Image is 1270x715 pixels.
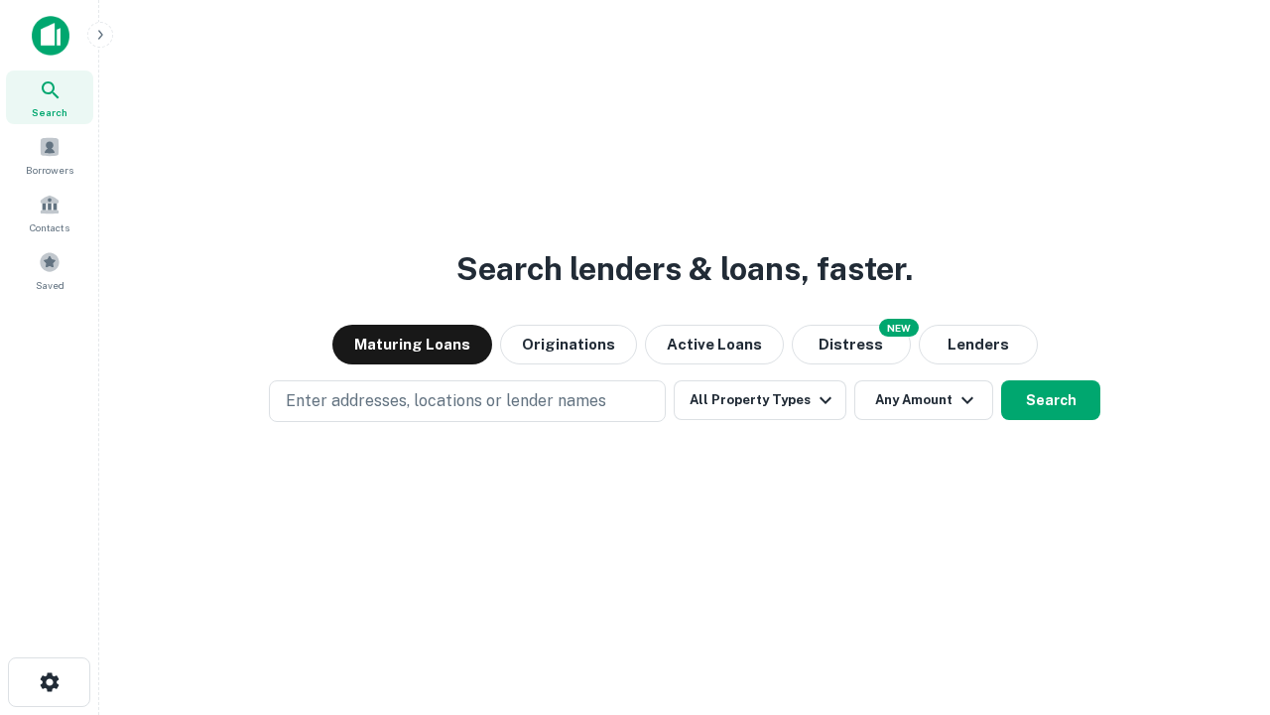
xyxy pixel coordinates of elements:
[32,104,67,120] span: Search
[645,325,784,364] button: Active Loans
[30,219,69,235] span: Contacts
[674,380,846,420] button: All Property Types
[269,380,666,422] button: Enter addresses, locations or lender names
[1171,556,1270,651] iframe: Chat Widget
[36,277,64,293] span: Saved
[6,186,93,239] a: Contacts
[500,325,637,364] button: Originations
[919,325,1038,364] button: Lenders
[32,16,69,56] img: capitalize-icon.png
[854,380,993,420] button: Any Amount
[1001,380,1100,420] button: Search
[879,319,919,337] div: NEW
[6,128,93,182] a: Borrowers
[792,325,911,364] button: Search distressed loans with lien and other non-mortgage details.
[332,325,492,364] button: Maturing Loans
[26,162,73,178] span: Borrowers
[6,71,93,124] a: Search
[6,243,93,297] a: Saved
[456,245,913,293] h3: Search lenders & loans, faster.
[286,389,606,413] p: Enter addresses, locations or lender names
